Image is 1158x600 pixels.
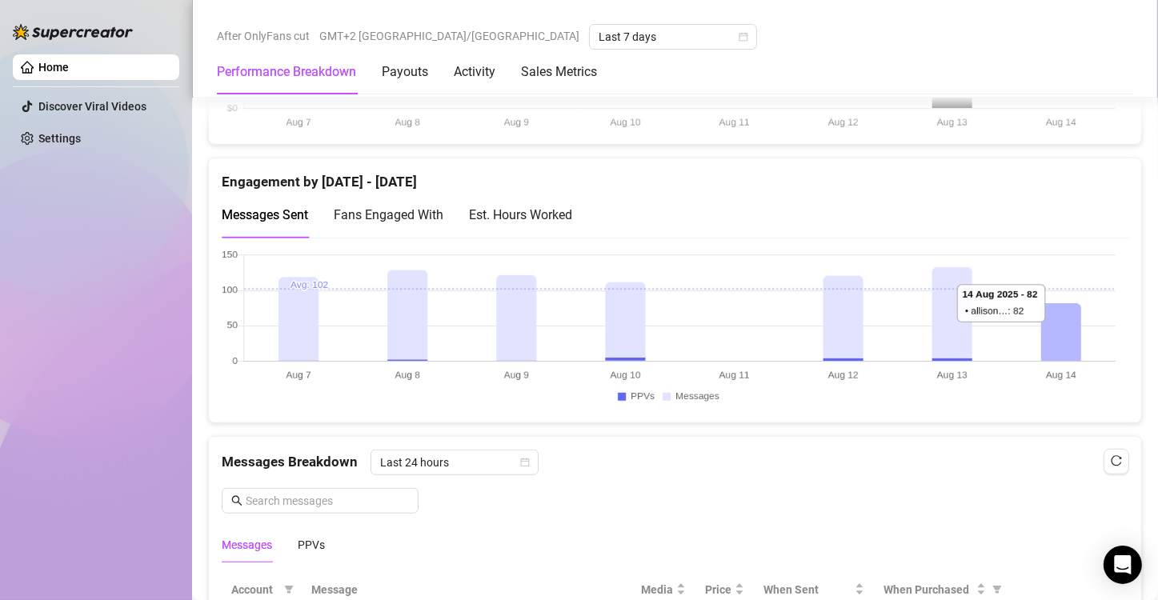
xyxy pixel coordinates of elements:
div: Payouts [382,62,428,82]
span: calendar [520,458,530,467]
a: Discover Viral Videos [38,100,146,113]
div: Sales Metrics [521,62,597,82]
a: Home [38,61,69,74]
span: Account [231,581,278,598]
span: search [231,495,242,506]
div: Activity [454,62,495,82]
span: filter [992,585,1002,594]
input: Search messages [246,492,409,510]
div: Est. Hours Worked [469,205,572,225]
span: reload [1111,455,1122,466]
div: PPVs [298,536,325,554]
span: Last 24 hours [380,450,529,474]
span: Messages Sent [222,207,308,222]
div: Engagement by [DATE] - [DATE] [222,158,1128,193]
a: Settings [38,132,81,145]
div: Open Intercom Messenger [1104,546,1142,584]
span: When Purchased [884,581,973,598]
span: GMT+2 [GEOGRAPHIC_DATA]/[GEOGRAPHIC_DATA] [319,24,579,48]
span: Price [705,581,731,598]
span: After OnlyFans cut [217,24,310,48]
span: Media [641,581,673,598]
span: Fans Engaged With [334,207,443,222]
span: filter [284,585,294,594]
span: calendar [739,32,748,42]
div: Messages Breakdown [222,450,1128,475]
img: logo-BBDzfeDw.svg [13,24,133,40]
span: Last 7 days [599,25,747,49]
div: Performance Breakdown [217,62,356,82]
span: When Sent [763,581,851,598]
div: Messages [222,536,272,554]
